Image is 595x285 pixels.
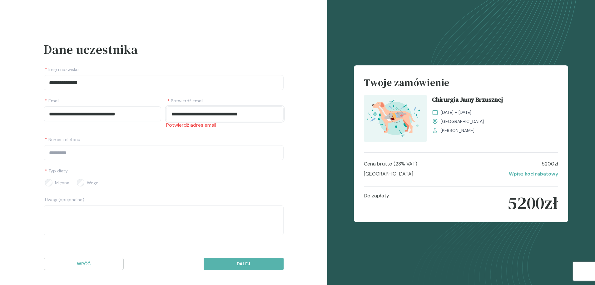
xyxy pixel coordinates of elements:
h3: Dane uczestnika [44,40,284,59]
p: Potwierdź adres email [166,121,284,129]
span: [DATE] - [DATE] [441,109,471,116]
span: Email [45,98,59,104]
p: 5200 zł [542,160,558,168]
h4: Twoje zamówienie [364,75,558,95]
p: Do zapłaty [364,192,389,214]
img: aHfRokMqNJQqH-fc_ChiruJB_T.svg [364,95,427,142]
span: Typ diety [45,168,68,174]
input: Mięsna [45,179,52,186]
p: 5200 zł [508,192,558,214]
a: Chirurgia Jamy Brzusznej [432,95,558,107]
span: Potwierdź email [167,98,203,104]
p: Wróć [49,261,118,267]
span: Numer telefonu [45,136,80,143]
button: Wróć [44,258,124,270]
p: Dalej [209,261,278,267]
input: Wege [77,179,84,186]
p: Wpisz kod rabatowy [509,170,558,178]
input: Numer telefonu [44,145,284,160]
span: Uwagi (opcjonalne) [45,196,84,203]
span: Chirurgia Jamy Brzusznej [432,95,503,107]
p: Cena brutto (23% VAT) [364,160,417,168]
span: [PERSON_NAME] [441,127,474,134]
span: Imię i nazwisko [45,66,79,73]
input: Potwierdź email [166,106,284,121]
button: Dalej [204,258,284,270]
input: Imię i nazwisko [44,75,284,90]
input: Email [44,106,161,121]
span: Mięsna [55,180,69,186]
span: [GEOGRAPHIC_DATA] [441,118,484,125]
p: [GEOGRAPHIC_DATA] [364,170,413,178]
span: Wege [87,180,98,186]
